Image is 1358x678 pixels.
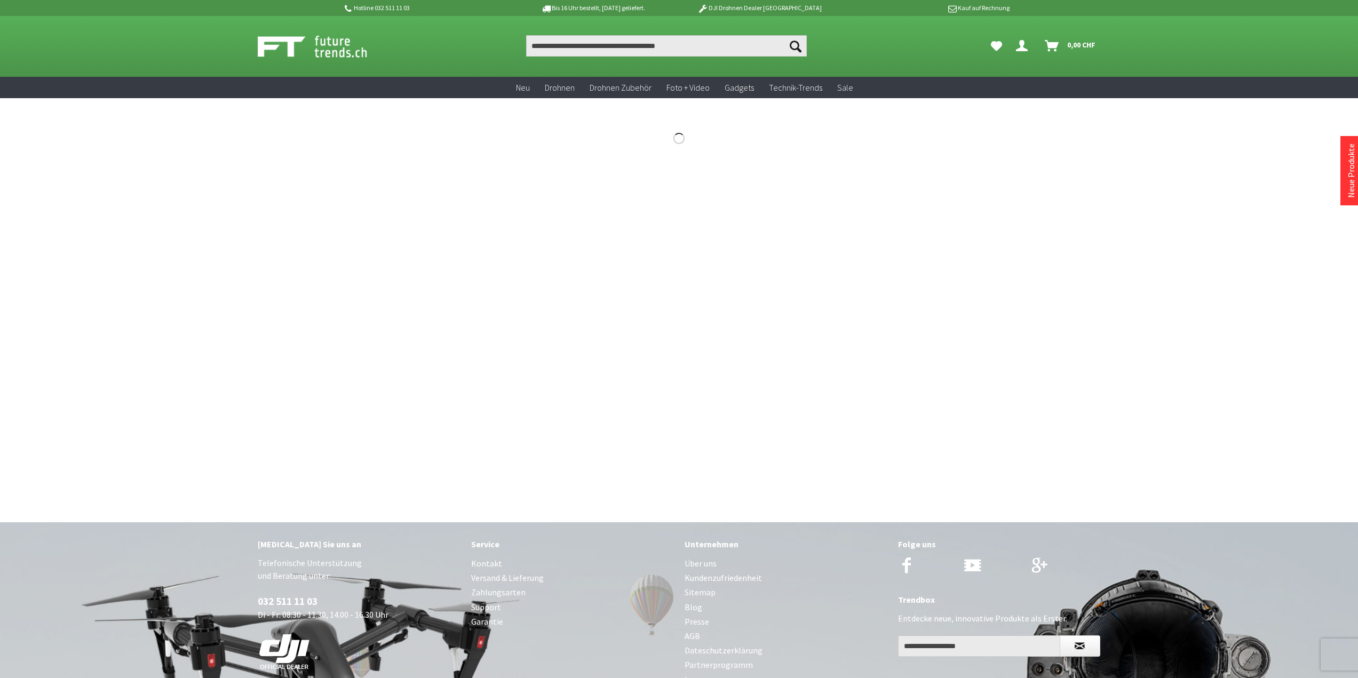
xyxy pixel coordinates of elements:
[898,612,1101,625] p: Entdecke neue, innovative Produkte als Erster.
[676,2,843,14] p: DJI Drohnen Dealer [GEOGRAPHIC_DATA]
[685,556,887,571] a: Über uns
[659,77,717,99] a: Foto + Video
[1012,35,1036,57] a: Dein Konto
[986,35,1007,57] a: Meine Favoriten
[837,82,853,93] span: Sale
[471,585,674,600] a: Zahlungsarten
[1060,635,1100,657] button: Newsletter abonnieren
[582,77,659,99] a: Drohnen Zubehör
[843,2,1010,14] p: Kauf auf Rechnung
[258,33,391,60] img: Shop Futuretrends - zur Startseite wechseln
[685,643,887,658] a: Dateschutzerklärung
[471,537,674,551] div: Service
[685,615,887,629] a: Presse
[898,593,1101,607] div: Trendbox
[509,77,537,99] a: Neu
[590,82,652,93] span: Drohnen Zubehör
[685,571,887,585] a: Kundenzufriedenheit
[471,600,674,615] a: Support
[545,82,575,93] span: Drohnen
[769,82,822,93] span: Technik-Trends
[784,35,807,57] button: Suchen
[343,2,510,14] p: Hotline 032 511 11 03
[471,571,674,585] a: Versand & Lieferung
[685,537,887,551] div: Unternehmen
[471,615,674,629] a: Garantie
[685,658,887,672] a: Partnerprogramm
[1067,36,1095,53] span: 0,00 CHF
[258,595,317,608] a: 032 511 11 03
[258,537,460,551] div: [MEDICAL_DATA] Sie uns an
[516,82,530,93] span: Neu
[725,82,754,93] span: Gadgets
[717,77,761,99] a: Gadgets
[258,634,311,670] img: white-dji-schweiz-logo-official_140x140.png
[898,537,1101,551] div: Folge uns
[830,77,861,99] a: Sale
[510,2,676,14] p: Bis 16 Uhr bestellt, [DATE] geliefert.
[666,82,710,93] span: Foto + Video
[898,635,1060,657] input: Ihre E-Mail Adresse
[1346,143,1356,198] a: Neue Produkte
[471,556,674,571] a: Kontakt
[685,629,887,643] a: AGB
[537,77,582,99] a: Drohnen
[761,77,830,99] a: Technik-Trends
[526,35,807,57] input: Produkt, Marke, Kategorie, EAN, Artikelnummer…
[685,600,887,615] a: Blog
[1041,35,1101,57] a: Warenkorb
[685,585,887,600] a: Sitemap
